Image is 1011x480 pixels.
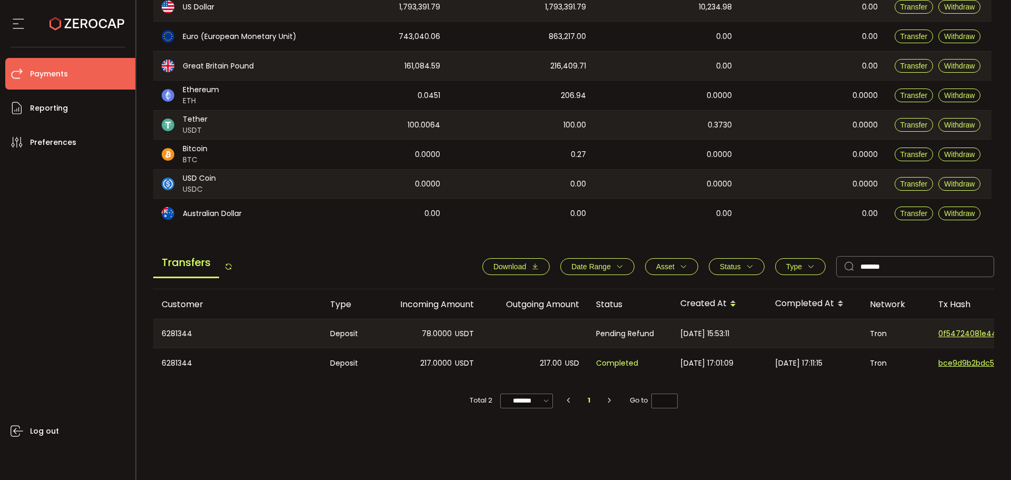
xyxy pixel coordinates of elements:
[183,2,214,13] span: US Dollar
[900,150,928,159] span: Transfer
[377,298,482,310] div: Incoming Amount
[580,393,599,408] li: 1
[162,89,174,102] img: eth_portfolio.svg
[900,91,928,100] span: Transfer
[895,89,934,102] button: Transfer
[493,262,526,271] span: Download
[162,148,174,161] img: btc_portfolio.svg
[707,178,732,190] span: 0.0000
[565,357,579,369] span: USD
[767,295,861,313] div: Completed At
[938,118,980,132] button: Withdraw
[183,61,254,72] span: Great Britain Pound
[853,149,878,161] span: 0.0000
[716,31,732,43] span: 0.00
[596,328,654,340] span: Pending Refund
[183,208,242,219] span: Australian Dollar
[183,184,216,195] span: USDC
[944,91,975,100] span: Withdraw
[30,101,68,116] span: Reporting
[153,348,322,378] div: 6281344
[560,258,635,275] button: Date Range
[707,90,732,102] span: 0.0000
[895,59,934,73] button: Transfer
[699,1,732,13] span: 10,234.98
[709,258,765,275] button: Status
[162,119,174,131] img: usdt_portfolio.svg
[482,258,550,275] button: Download
[162,60,174,72] img: gbp_portfolio.svg
[853,178,878,190] span: 0.0000
[861,298,930,310] div: Network
[786,262,802,271] span: Type
[418,90,440,102] span: 0.0451
[900,180,928,188] span: Transfer
[775,357,822,369] span: [DATE] 17:11:15
[30,66,68,82] span: Payments
[944,32,975,41] span: Withdraw
[900,32,928,41] span: Transfer
[549,31,586,43] span: 863,217.00
[853,119,878,131] span: 0.0000
[183,154,207,165] span: BTC
[422,328,452,340] span: 78.0000
[455,357,474,369] span: USDT
[322,348,377,378] div: Deposit
[938,59,980,73] button: Withdraw
[680,328,729,340] span: [DATE] 15:53:11
[862,60,878,72] span: 0.00
[183,143,207,154] span: Bitcoin
[895,207,934,220] button: Transfer
[183,114,207,125] span: Tether
[183,125,207,136] span: USDT
[455,328,474,340] span: USDT
[162,30,174,43] img: eur_portfolio.svg
[563,119,586,131] span: 100.00
[183,95,219,106] span: ETH
[895,148,934,161] button: Transfer
[944,62,975,70] span: Withdraw
[861,319,930,348] div: Tron
[862,208,878,220] span: 0.00
[415,178,440,190] span: 0.0000
[895,177,934,191] button: Transfer
[183,84,219,95] span: Ethereum
[716,208,732,220] span: 0.00
[550,60,586,72] span: 216,409.71
[944,150,975,159] span: Withdraw
[596,357,638,369] span: Completed
[162,207,174,220] img: aud_portfolio.svg
[900,209,928,218] span: Transfer
[183,173,216,184] span: USD Coin
[900,62,928,70] span: Transfer
[672,295,767,313] div: Created At
[570,208,586,220] span: 0.00
[720,262,741,271] span: Status
[30,135,76,150] span: Preferences
[958,429,1011,480] div: Chat Widget
[900,121,928,129] span: Transfer
[708,119,732,131] span: 0.3730
[895,30,934,43] button: Transfer
[571,149,586,161] span: 0.27
[561,90,586,102] span: 206.94
[716,60,732,72] span: 0.00
[862,31,878,43] span: 0.00
[944,209,975,218] span: Withdraw
[680,357,734,369] span: [DATE] 17:01:09
[656,262,675,271] span: Asset
[900,3,928,11] span: Transfer
[944,121,975,129] span: Withdraw
[545,1,586,13] span: 1,793,391.79
[408,119,440,131] span: 100.0064
[938,207,980,220] button: Withdraw
[153,319,322,348] div: 6281344
[322,319,377,348] div: Deposit
[862,1,878,13] span: 0.00
[183,31,296,42] span: Euro (European Monetary Unit)
[424,208,440,220] span: 0.00
[482,298,588,310] div: Outgoing Amount
[938,30,980,43] button: Withdraw
[571,262,611,271] span: Date Range
[570,178,586,190] span: 0.00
